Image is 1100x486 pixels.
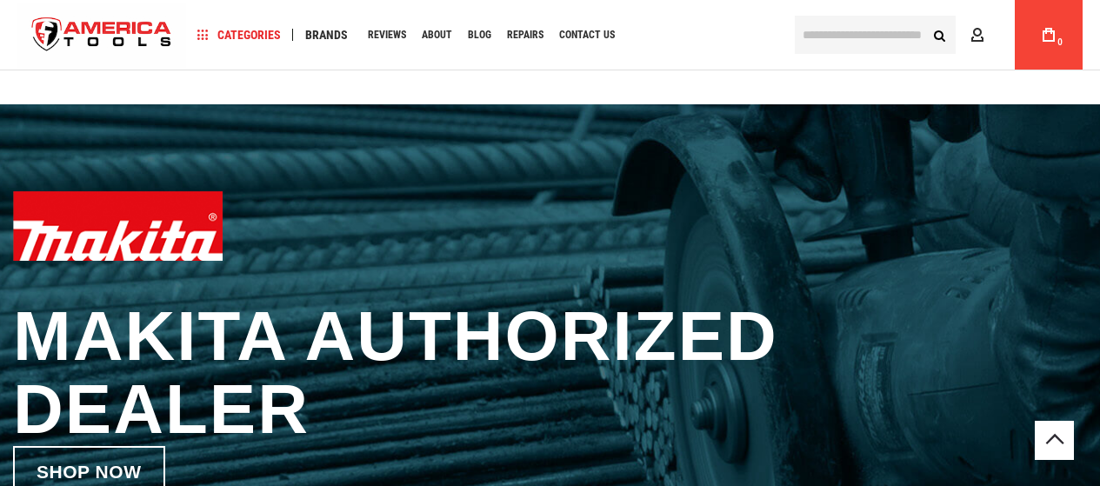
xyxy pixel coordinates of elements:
a: Categories [190,23,289,47]
a: Brands [297,23,356,47]
img: America Tools [17,3,186,68]
span: 0 [1057,37,1063,47]
button: Search [923,18,956,51]
span: Repairs [507,30,543,40]
span: Blog [468,30,491,40]
span: Brands [305,29,348,41]
h1: Makita Authorized Dealer [13,300,1087,446]
span: About [422,30,452,40]
span: Categories [197,29,281,41]
a: About [414,23,460,47]
a: Contact Us [551,23,623,47]
a: Reviews [360,23,414,47]
span: Contact Us [559,30,615,40]
a: Blog [460,23,499,47]
img: Makita logo [13,191,223,261]
a: Repairs [499,23,551,47]
a: store logo [17,3,186,68]
span: Reviews [368,30,406,40]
